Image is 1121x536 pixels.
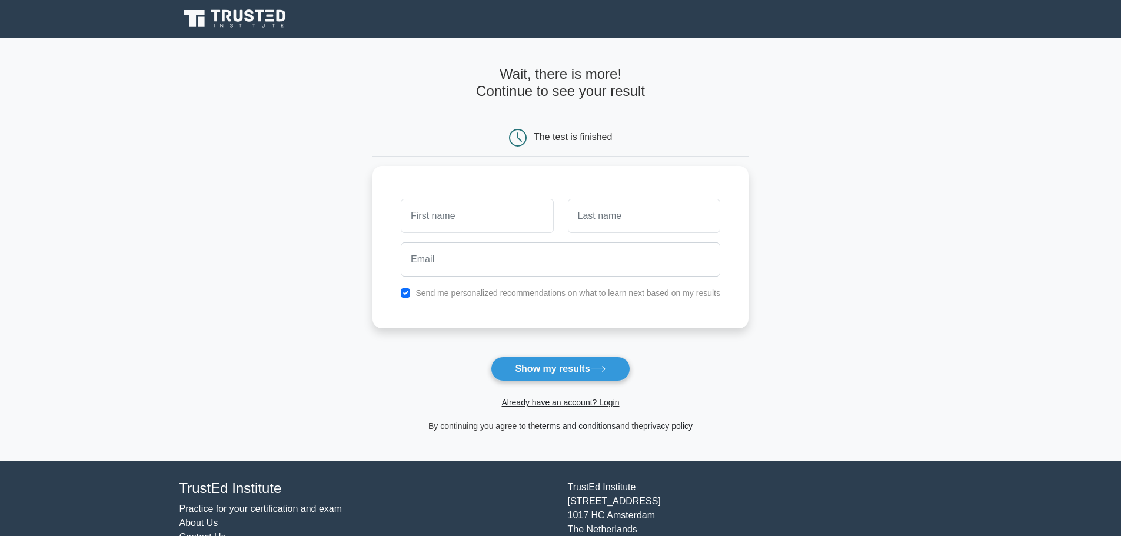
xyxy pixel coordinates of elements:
input: First name [401,199,553,233]
a: Already have an account? Login [501,398,619,407]
a: privacy policy [643,421,693,431]
a: About Us [179,518,218,528]
button: Show my results [491,357,630,381]
input: Last name [568,199,720,233]
div: By continuing you agree to the and the [365,419,756,433]
h4: TrustEd Institute [179,480,554,497]
a: Practice for your certification and exam [179,504,342,514]
a: terms and conditions [540,421,616,431]
div: The test is finished [534,132,612,142]
label: Send me personalized recommendations on what to learn next based on my results [415,288,720,298]
input: Email [401,242,720,277]
h4: Wait, there is more! Continue to see your result [372,66,749,100]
